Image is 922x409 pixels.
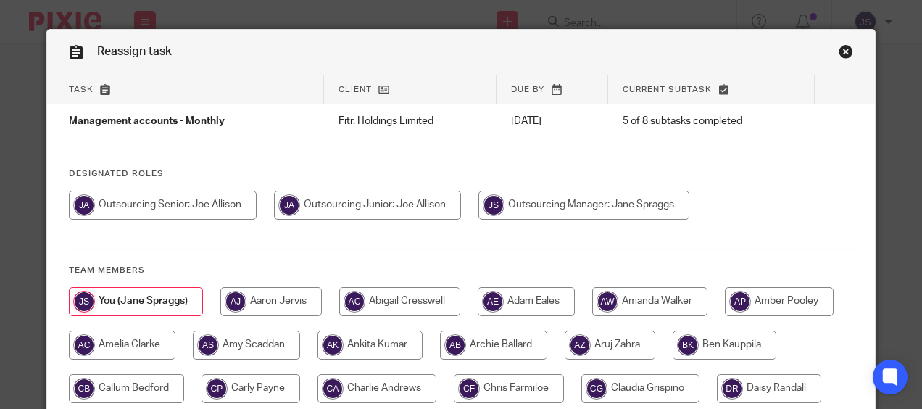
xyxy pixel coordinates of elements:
[97,46,172,57] span: Reassign task
[608,104,815,139] td: 5 of 8 subtasks completed
[339,86,372,94] span: Client
[339,114,482,128] p: Fitr. Holdings Limited
[511,86,544,94] span: Due by
[623,86,712,94] span: Current subtask
[69,168,854,180] h4: Designated Roles
[839,44,853,64] a: Close this dialog window
[69,117,225,127] span: Management accounts - Monthly
[69,86,94,94] span: Task
[69,265,854,276] h4: Team members
[511,114,593,128] p: [DATE]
